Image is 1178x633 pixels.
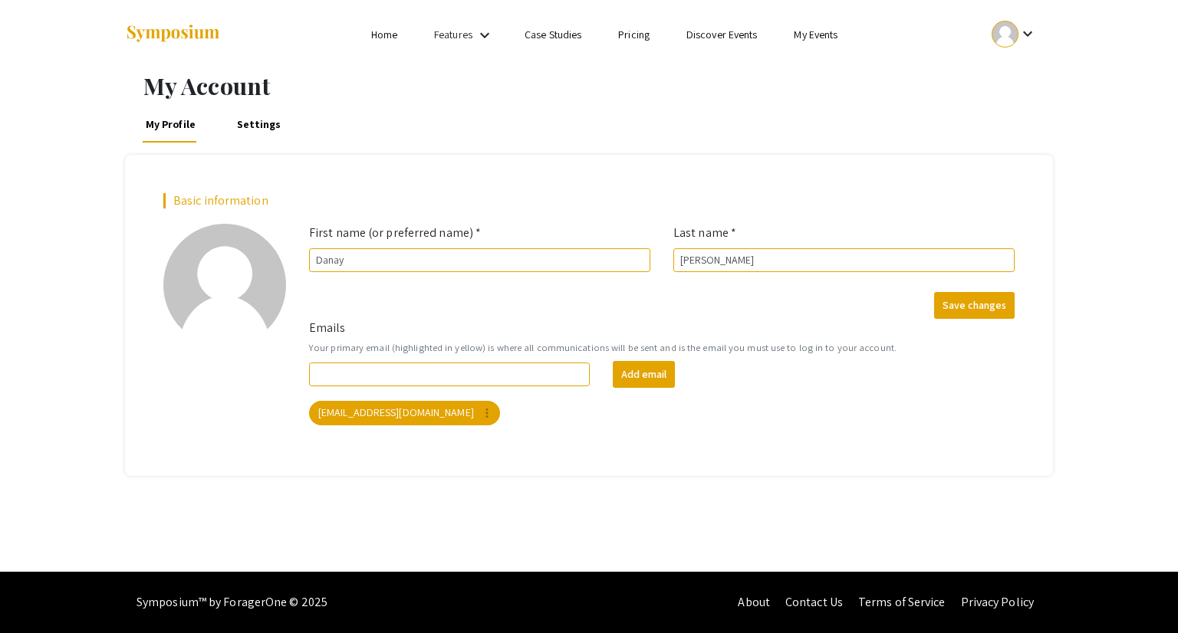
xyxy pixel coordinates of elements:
[525,28,581,41] a: Case Studies
[673,224,736,242] label: Last name *
[125,24,221,44] img: Symposium by ForagerOne
[309,319,346,337] label: Emails
[480,406,494,420] mat-icon: more_vert
[309,398,1015,428] mat-chip-list: Your emails
[143,72,1053,100] h1: My Account
[618,28,650,41] a: Pricing
[309,340,1015,355] small: Your primary email (highlighted in yellow) is where all communications will be sent and is the em...
[309,224,481,242] label: First name (or preferred name) *
[475,26,494,44] mat-icon: Expand Features list
[738,594,770,610] a: About
[309,401,500,425] mat-chip: [EMAIL_ADDRESS][DOMAIN_NAME]
[371,28,397,41] a: Home
[434,28,472,41] a: Features
[976,17,1053,51] button: Expand account dropdown
[163,193,1015,208] h2: Basic information
[143,106,199,143] a: My Profile
[12,564,65,622] iframe: Chat
[234,106,284,143] a: Settings
[785,594,843,610] a: Contact Us
[1018,25,1037,43] mat-icon: Expand account dropdown
[137,572,327,633] div: Symposium™ by ForagerOne © 2025
[613,361,675,388] button: Add email
[686,28,758,41] a: Discover Events
[306,398,503,428] app-email-chip: Your primary email
[934,292,1015,319] button: Save changes
[858,594,946,610] a: Terms of Service
[961,594,1034,610] a: Privacy Policy
[794,28,837,41] a: My Events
